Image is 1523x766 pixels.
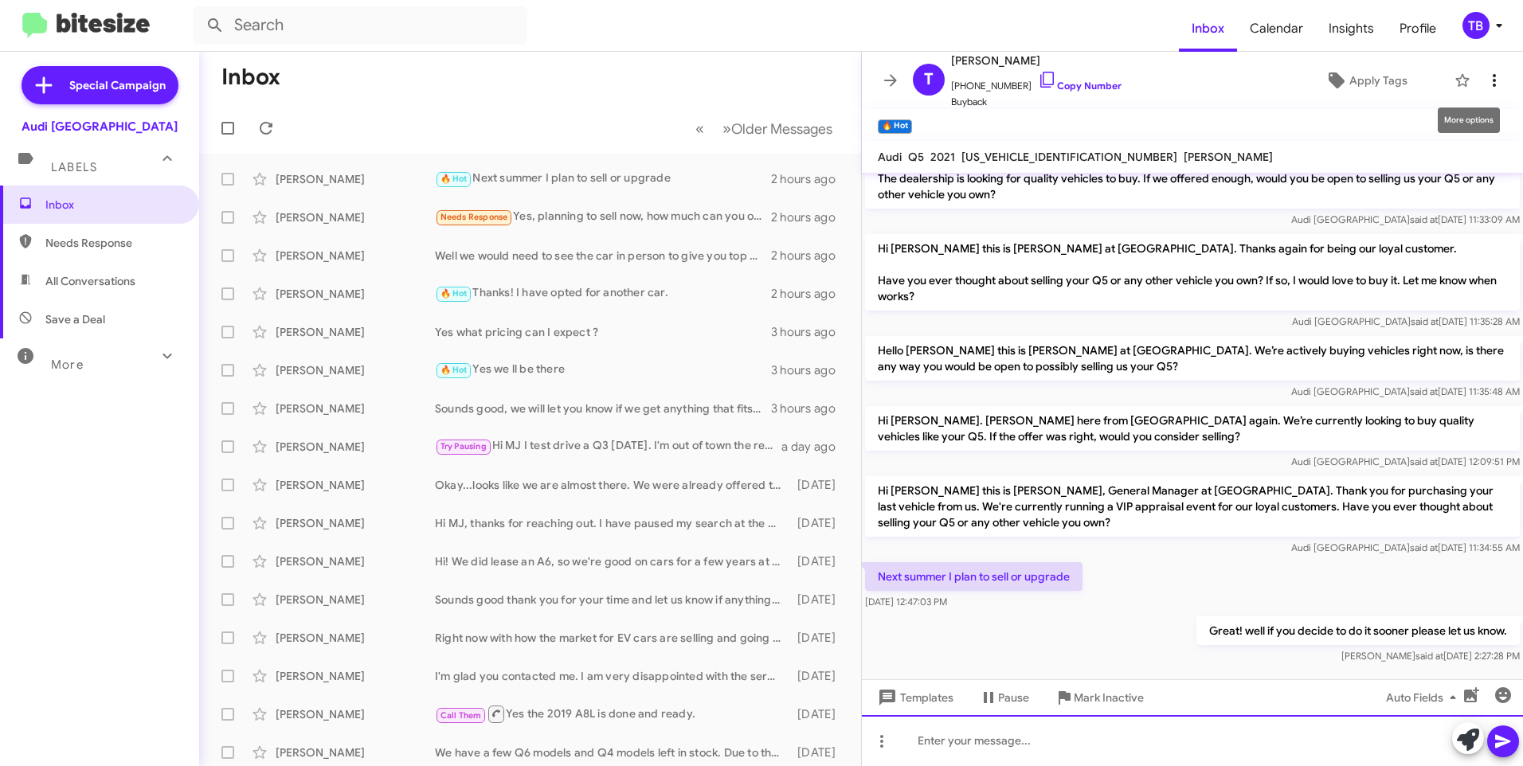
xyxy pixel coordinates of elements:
[440,174,468,184] span: 🔥 Hot
[1410,455,1438,467] span: said at
[276,592,435,608] div: [PERSON_NAME]
[790,592,848,608] div: [DATE]
[1179,6,1237,52] a: Inbox
[790,477,848,493] div: [DATE]
[1373,683,1475,712] button: Auto Fields
[276,401,435,416] div: [PERSON_NAME]
[878,150,902,164] span: Audi
[1292,315,1520,327] span: Audi [GEOGRAPHIC_DATA] [DATE] 11:35:28 AM
[722,119,731,139] span: »
[1410,385,1438,397] span: said at
[276,515,435,531] div: [PERSON_NAME]
[771,171,848,187] div: 2 hours ago
[771,286,848,302] div: 2 hours ago
[781,439,848,455] div: a day ago
[45,311,105,327] span: Save a Deal
[878,119,912,134] small: 🔥 Hot
[435,592,790,608] div: Sounds good thank you for your time and let us know if anything changes.
[440,288,468,299] span: 🔥 Hot
[45,197,181,213] span: Inbox
[276,668,435,684] div: [PERSON_NAME]
[440,212,508,222] span: Needs Response
[1449,12,1505,39] button: TB
[69,77,166,93] span: Special Campaign
[1184,150,1273,164] span: [PERSON_NAME]
[771,248,848,264] div: 2 hours ago
[276,630,435,646] div: [PERSON_NAME]
[862,683,966,712] button: Templates
[1237,6,1316,52] a: Calendar
[1285,66,1447,95] button: Apply Tags
[1291,541,1520,553] span: Audi [GEOGRAPHIC_DATA] [DATE] 11:34:55 AM
[276,324,435,340] div: [PERSON_NAME]
[1349,66,1408,95] span: Apply Tags
[45,273,135,289] span: All Conversations
[276,209,435,225] div: [PERSON_NAME]
[1438,107,1500,133] div: More options
[435,553,790,569] div: Hi! We did lease an A6, so we're good on cars for a few years at least
[1415,650,1443,662] span: said at
[865,562,1083,591] p: Next summer I plan to sell or upgrade
[790,515,848,531] div: [DATE]
[435,284,771,303] div: Thanks! I have opted for another car.
[276,171,435,187] div: [PERSON_NAME]
[865,336,1520,381] p: Hello [PERSON_NAME] this is [PERSON_NAME] at [GEOGRAPHIC_DATA]. We’re actively buying vehicles ri...
[276,706,435,722] div: [PERSON_NAME]
[435,401,771,416] div: Sounds good, we will let you know if we get anything that fits those requirements. Did you have a...
[435,248,771,264] div: Well we would need to see the car in person to give you top of the market value for the car. Did ...
[1316,6,1387,52] span: Insights
[1196,616,1520,645] p: Great! well if you decide to do it sooner please let us know.
[435,515,790,531] div: Hi MJ, thanks for reaching out. I have paused my search at the moment. Best wishes.
[865,596,947,608] span: [DATE] 12:47:03 PM
[1042,683,1157,712] button: Mark Inactive
[45,235,181,251] span: Needs Response
[221,64,280,90] h1: Inbox
[771,324,848,340] div: 3 hours ago
[435,668,790,684] div: I'm glad you contacted me. I am very disappointed with the service I received, not only at [GEOGR...
[790,706,848,722] div: [DATE]
[276,286,435,302] div: [PERSON_NAME]
[1462,12,1490,39] div: TB
[908,150,924,164] span: Q5
[435,324,771,340] div: Yes what pricing can I expect ?
[771,401,848,416] div: 3 hours ago
[731,120,832,138] span: Older Messages
[1410,213,1438,225] span: said at
[440,365,468,375] span: 🔥 Hot
[1074,683,1144,712] span: Mark Inactive
[695,119,704,139] span: «
[193,6,527,45] input: Search
[22,119,178,135] div: Audi [GEOGRAPHIC_DATA]
[790,745,848,760] div: [DATE]
[865,406,1520,451] p: Hi [PERSON_NAME]. [PERSON_NAME] here from [GEOGRAPHIC_DATA] again. We’re currently looking to buy...
[961,150,1177,164] span: [US_VEHICLE_IDENTIFICATION_NUMBER]
[435,477,790,493] div: Okay...looks like we are almost there. We were already offered the lease end protection from your...
[924,67,934,92] span: T
[1341,650,1520,662] span: [PERSON_NAME] [DATE] 2:27:28 PM
[435,630,790,646] div: Right now with how the market for EV cars are selling and going fast we are leaving price negotia...
[1410,541,1438,553] span: said at
[435,361,771,379] div: Yes we ll be there
[686,112,714,145] button: Previous
[1387,6,1449,52] a: Profile
[865,476,1520,537] p: Hi [PERSON_NAME] this is [PERSON_NAME], General Manager at [GEOGRAPHIC_DATA]. Thank you for purch...
[1411,315,1439,327] span: said at
[951,94,1122,110] span: Buyback
[51,160,97,174] span: Labels
[440,710,482,721] span: Call Them
[966,683,1042,712] button: Pause
[276,439,435,455] div: [PERSON_NAME]
[276,248,435,264] div: [PERSON_NAME]
[790,668,848,684] div: [DATE]
[276,745,435,760] div: [PERSON_NAME]
[951,70,1122,94] span: [PHONE_NUMBER]
[1291,213,1520,225] span: Audi [GEOGRAPHIC_DATA] [DATE] 11:33:09 AM
[435,745,790,760] div: We have a few Q6 models and Q4 models left in stock. Due to the inventory going fast we are leavi...
[1291,385,1520,397] span: Audi [GEOGRAPHIC_DATA] [DATE] 11:35:48 AM
[276,477,435,493] div: [PERSON_NAME]
[1038,80,1122,92] a: Copy Number
[771,209,848,225] div: 2 hours ago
